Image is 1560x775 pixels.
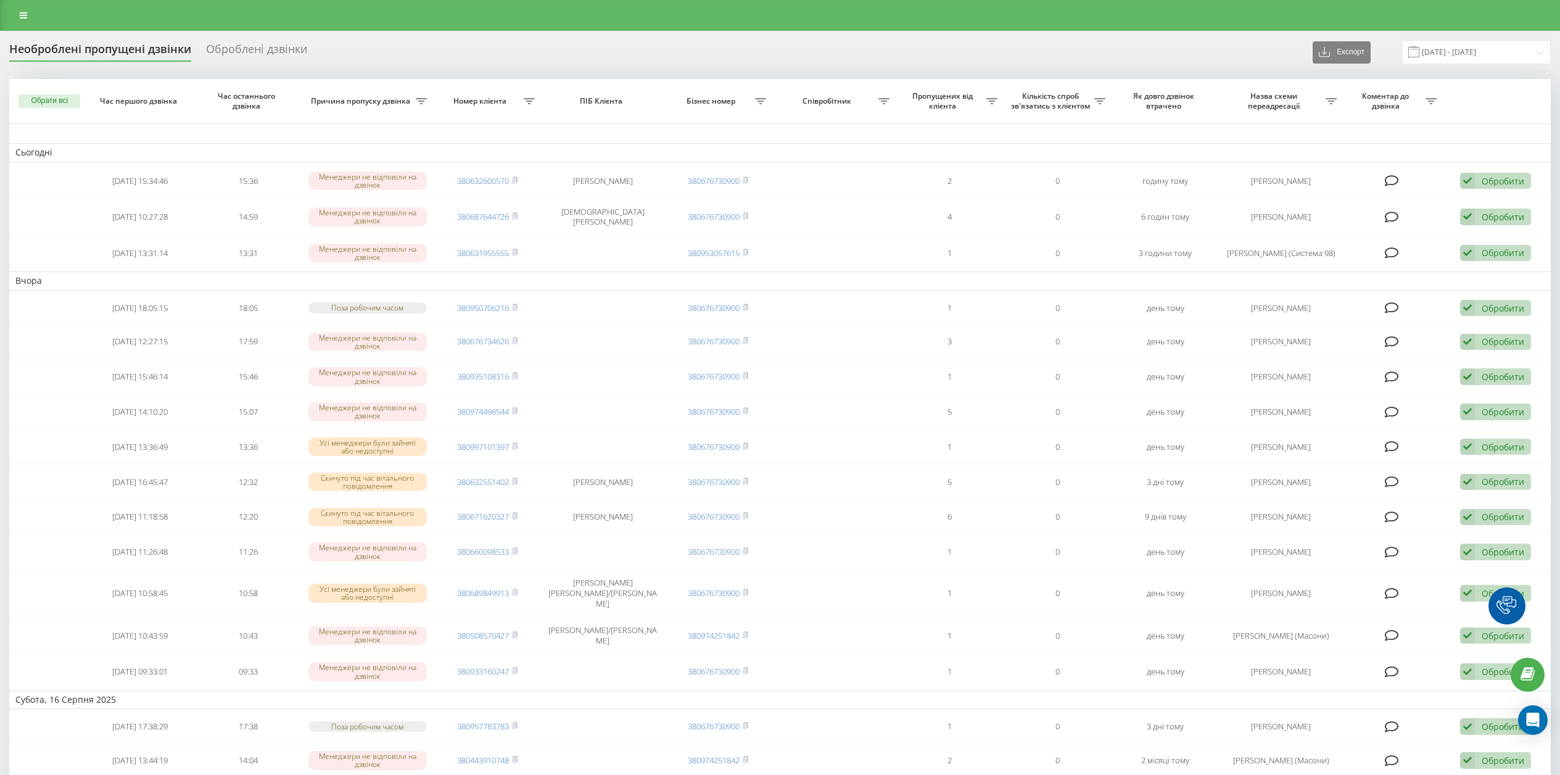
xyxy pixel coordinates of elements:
a: 380676730900 [688,175,740,186]
a: 380689849913 [457,587,509,599]
div: Менеджери не відповіли на дзвінок [308,402,427,421]
div: Обробити [1482,371,1524,383]
td: 15:46 [194,360,302,393]
a: 380632600570 [457,175,509,186]
td: 3 години тому [1112,237,1220,270]
td: 1 [896,618,1004,653]
td: [PERSON_NAME] [1220,571,1343,616]
span: Причина пропуску дзвінка [308,96,415,106]
a: 380974251842 [688,630,740,641]
td: день тому [1112,325,1220,358]
span: Як довго дзвінок втрачено [1122,91,1208,110]
td: 0 [1004,165,1112,197]
td: 0 [1004,431,1112,463]
td: 0 [1004,360,1112,393]
td: 3 [896,325,1004,358]
a: 380443910748 [457,755,509,766]
a: 380676730900 [688,211,740,222]
td: [DATE] 17:38:29 [86,711,194,742]
div: Обробити [1482,546,1524,558]
td: 1 [896,360,1004,393]
div: Обробити [1482,755,1524,766]
span: Номер клієнта [439,96,524,106]
td: [PERSON_NAME] [1220,165,1343,197]
td: [PERSON_NAME] (Система 98) [1220,237,1343,270]
td: [PERSON_NAME] [1220,199,1343,234]
div: Обробити [1482,476,1524,487]
td: [DATE] 11:26:48 [86,536,194,568]
td: [PERSON_NAME] [1220,396,1343,428]
td: день тому [1112,618,1220,653]
td: 0 [1004,536,1112,568]
a: 380671620327 [457,511,509,522]
div: Скинуто під час вітального повідомлення [308,508,427,526]
span: Час першого дзвінка [97,96,183,106]
td: [DATE] 15:46:14 [86,360,194,393]
td: 15:07 [194,396,302,428]
a: 380676730900 [688,511,740,522]
td: 0 [1004,711,1112,742]
div: Менеджери не відповіли на дзвінок [308,333,427,351]
td: [PERSON_NAME] [PERSON_NAME]/[PERSON_NAME] [541,571,664,616]
td: 2 [896,165,1004,197]
td: 0 [1004,396,1112,428]
td: [DATE] 10:27:28 [86,199,194,234]
div: Менеджери не відповіли на дзвінок [308,172,427,190]
div: Обробити [1482,211,1524,223]
td: 6 [896,500,1004,533]
td: 1 [896,293,1004,323]
td: [DATE] 09:33:01 [86,655,194,688]
td: 12:20 [194,500,302,533]
td: [PERSON_NAME] [1220,536,1343,568]
td: 9 днів тому [1112,500,1220,533]
td: 3 дні тому [1112,466,1220,499]
td: [DATE] 15:34:46 [86,165,194,197]
a: 380508570427 [457,630,509,641]
td: день тому [1112,293,1220,323]
a: 380676730900 [688,721,740,732]
td: 10:43 [194,618,302,653]
a: 380974251842 [688,755,740,766]
td: [PERSON_NAME] [1220,431,1343,463]
a: 380933160247 [457,666,509,677]
div: Усі менеджери були зайняті або недоступні [308,437,427,456]
td: 15:36 [194,165,302,197]
td: день тому [1112,655,1220,688]
td: [PERSON_NAME] [1220,466,1343,499]
div: Менеджери не відповіли на дзвінок [308,367,427,386]
div: Менеджери не відповіли на дзвінок [308,751,427,769]
td: день тому [1112,571,1220,616]
td: [DEMOGRAPHIC_DATA][PERSON_NAME] [541,199,664,234]
td: годину тому [1112,165,1220,197]
a: 380957783783 [457,721,509,732]
a: 380632551402 [457,476,509,487]
td: день тому [1112,360,1220,393]
td: 13:31 [194,237,302,270]
span: Назва схеми переадресації [1226,91,1326,110]
td: 18:05 [194,293,302,323]
div: Необроблені пропущені дзвінки [9,43,191,62]
a: 380676730900 [688,406,740,417]
a: 380660098533 [457,546,509,557]
td: 11:26 [194,536,302,568]
td: 17:38 [194,711,302,742]
td: 0 [1004,237,1112,270]
td: 4 [896,199,1004,234]
td: [DATE] 13:36:49 [86,431,194,463]
td: 0 [1004,655,1112,688]
td: день тому [1112,431,1220,463]
td: [PERSON_NAME] [1220,655,1343,688]
td: [DATE] 13:31:14 [86,237,194,270]
td: 14:59 [194,199,302,234]
td: 0 [1004,325,1112,358]
div: Open Intercom Messenger [1518,705,1548,735]
a: 380676730900 [688,587,740,599]
td: 0 [1004,466,1112,499]
td: 1 [896,536,1004,568]
td: Субота, 16 Серпня 2025 [9,690,1551,709]
td: 3 дні тому [1112,711,1220,742]
td: [PERSON_NAME] [1220,500,1343,533]
div: Обробити [1482,511,1524,523]
span: Час останнього дзвінка [205,91,291,110]
td: 1 [896,655,1004,688]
